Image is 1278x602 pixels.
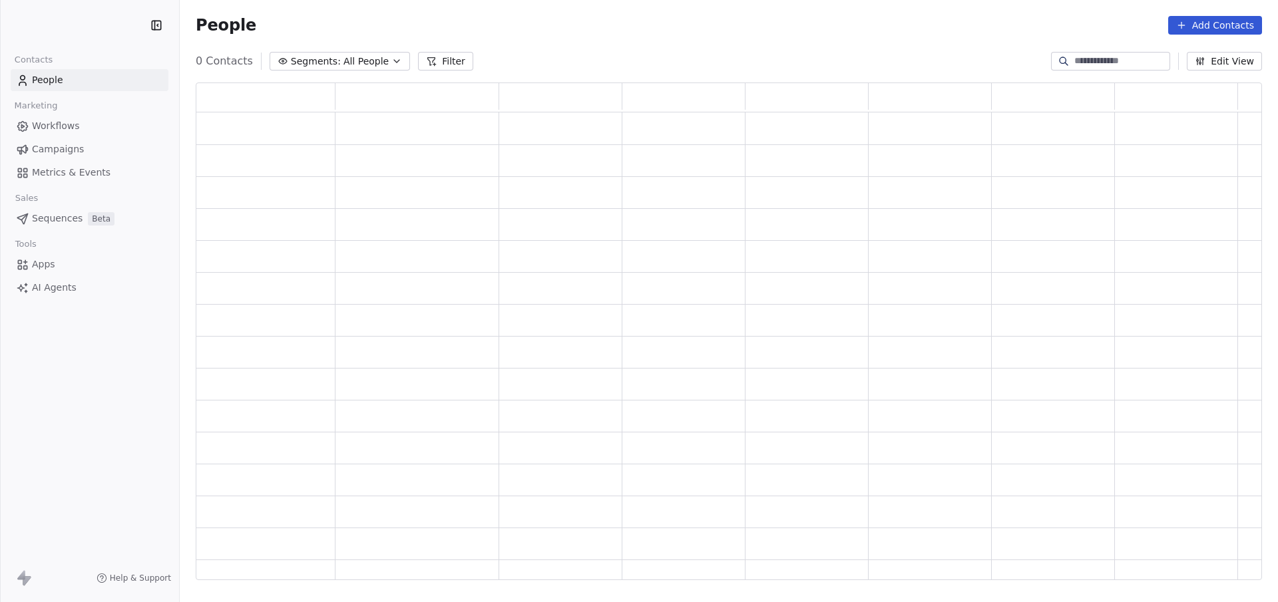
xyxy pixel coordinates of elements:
[32,73,63,87] span: People
[291,55,341,69] span: Segments:
[11,138,168,160] a: Campaigns
[32,212,83,226] span: Sequences
[32,142,84,156] span: Campaigns
[11,115,168,137] a: Workflows
[196,15,256,35] span: People
[32,281,77,295] span: AI Agents
[11,69,168,91] a: People
[9,234,42,254] span: Tools
[9,188,44,208] span: Sales
[418,52,473,71] button: Filter
[11,208,168,229] a: SequencesBeta
[32,257,55,271] span: Apps
[196,53,253,69] span: 0 Contacts
[110,573,171,583] span: Help & Support
[88,212,114,226] span: Beta
[9,96,63,116] span: Marketing
[32,119,80,133] span: Workflows
[9,50,59,70] span: Contacts
[1187,52,1262,71] button: Edit View
[32,166,110,180] span: Metrics & Events
[11,162,168,184] a: Metrics & Events
[11,277,168,299] a: AI Agents
[343,55,389,69] span: All People
[97,573,171,583] a: Help & Support
[1168,16,1262,35] button: Add Contacts
[11,253,168,275] a: Apps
